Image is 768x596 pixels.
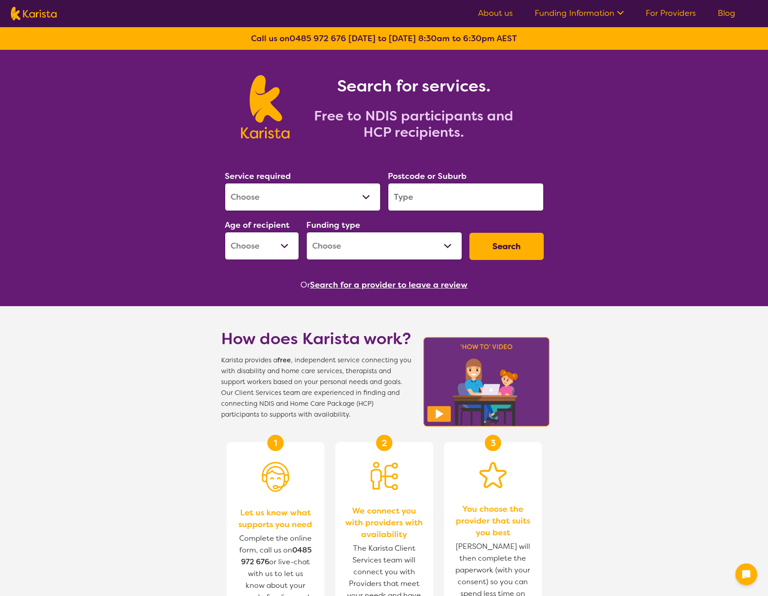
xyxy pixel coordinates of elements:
[300,278,310,292] span: Or
[300,108,527,140] h2: Free to NDIS participants and HCP recipients.
[420,334,553,429] img: Karista video
[221,328,411,350] h1: How does Karista work?
[251,33,517,44] b: Call us on [DATE] to [DATE] 8:30am to 6:30pm AEST
[469,233,544,260] button: Search
[300,75,527,97] h1: Search for services.
[479,462,507,488] img: Star icon
[221,355,411,420] span: Karista provides a , independent service connecting you with disability and home care services, t...
[306,220,360,231] label: Funding type
[388,183,544,211] input: Type
[344,505,424,540] span: We connect you with providers with availability
[225,220,290,231] label: Age of recipient
[267,435,284,451] div: 1
[236,507,315,530] span: Let us know what supports you need
[718,8,735,19] a: Blog
[376,435,392,451] div: 2
[11,7,57,20] img: Karista logo
[646,8,696,19] a: For Providers
[478,8,513,19] a: About us
[485,435,501,451] div: 3
[535,8,624,19] a: Funding Information
[453,503,533,538] span: You choose the provider that suits you best
[371,462,398,490] img: Person being matched to services icon
[241,75,290,139] img: Karista logo
[262,462,289,492] img: Person with headset icon
[388,171,467,182] label: Postcode or Suburb
[277,356,291,365] b: free
[290,33,346,44] a: 0485 972 676
[225,171,291,182] label: Service required
[310,278,468,292] button: Search for a provider to leave a review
